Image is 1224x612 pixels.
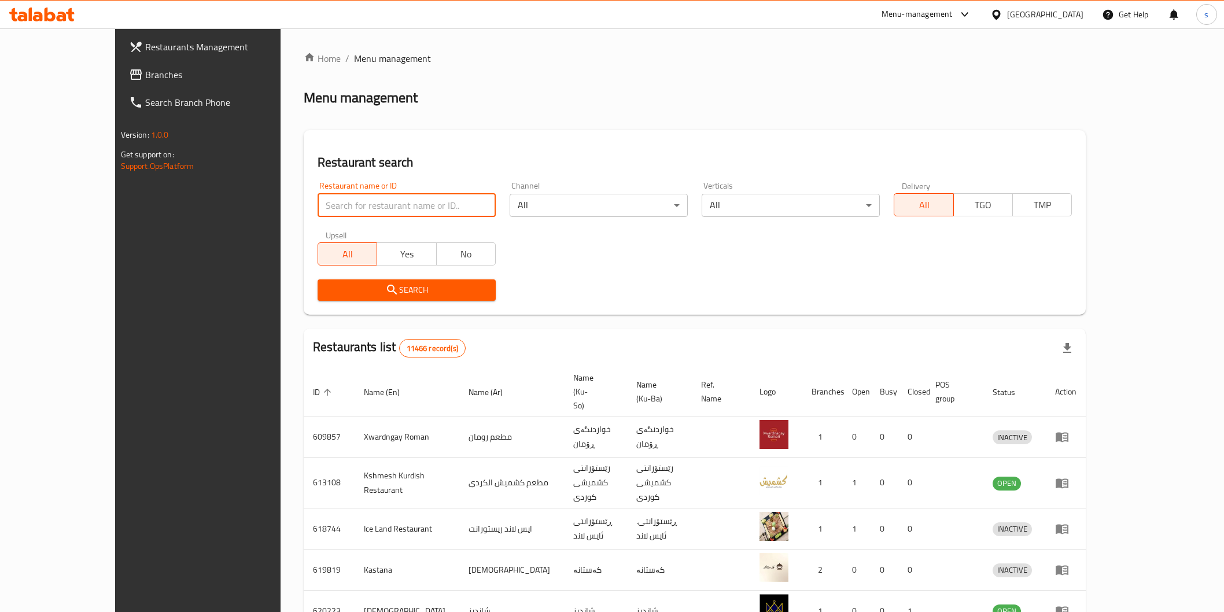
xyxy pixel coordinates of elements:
[953,193,1013,216] button: TGO
[355,458,459,508] td: Kshmesh Kurdish Restaurant
[441,246,491,263] span: No
[760,512,788,541] img: Ice Land Restaurant
[993,430,1032,444] div: INACTIVE
[802,550,843,591] td: 2
[364,385,415,399] span: Name (En)
[871,550,898,591] td: 0
[1012,193,1072,216] button: TMP
[304,458,355,508] td: 613108
[318,154,1072,171] h2: Restaurant search
[304,89,418,107] h2: Menu management
[318,279,496,301] button: Search
[304,416,355,458] td: 609857
[436,242,496,266] button: No
[313,385,335,399] span: ID
[382,246,432,263] span: Yes
[935,378,969,405] span: POS group
[120,33,319,61] a: Restaurants Management
[802,416,843,458] td: 1
[899,197,949,213] span: All
[399,339,466,357] div: Total records count
[871,367,898,416] th: Busy
[469,385,518,399] span: Name (Ar)
[993,385,1030,399] span: Status
[151,127,169,142] span: 1.0.0
[564,508,627,550] td: ڕێستۆرانتی ئایس لاند
[313,338,466,357] h2: Restaurants list
[121,147,174,162] span: Get support on:
[304,51,341,65] a: Home
[1204,8,1208,21] span: s
[345,51,349,65] li: /
[636,378,678,405] span: Name (Ku-Ba)
[627,416,692,458] td: خواردنگەی ڕۆمان
[304,550,355,591] td: 619819
[902,182,931,190] label: Delivery
[459,508,564,550] td: ايس لاند ريستورانت
[882,8,953,21] div: Menu-management
[1055,522,1076,536] div: Menu
[459,416,564,458] td: مطعم رومان
[1046,367,1086,416] th: Action
[898,416,926,458] td: 0
[843,550,871,591] td: 0
[1055,563,1076,577] div: Menu
[871,416,898,458] td: 0
[1017,197,1067,213] span: TMP
[894,193,953,216] button: All
[993,477,1021,491] div: OPEN
[354,51,431,65] span: Menu management
[327,283,486,297] span: Search
[627,550,692,591] td: کەستانە
[802,508,843,550] td: 1
[701,378,736,405] span: Ref. Name
[145,95,310,109] span: Search Branch Phone
[802,458,843,508] td: 1
[802,367,843,416] th: Branches
[1055,476,1076,490] div: Menu
[121,127,149,142] span: Version:
[323,246,373,263] span: All
[843,416,871,458] td: 0
[993,431,1032,444] span: INACTIVE
[843,458,871,508] td: 1
[510,194,688,217] div: All
[898,508,926,550] td: 0
[573,371,613,412] span: Name (Ku-So)
[843,508,871,550] td: 1
[1007,8,1083,21] div: [GEOGRAPHIC_DATA]
[760,420,788,449] img: Xwardngay Roman
[355,550,459,591] td: Kastana
[871,508,898,550] td: 0
[355,508,459,550] td: Ice Land Restaurant
[993,477,1021,490] span: OPEN
[760,553,788,582] img: Kastana
[355,416,459,458] td: Xwardngay Roman
[145,40,310,54] span: Restaurants Management
[871,458,898,508] td: 0
[627,508,692,550] td: .ڕێستۆرانتی ئایس لاند
[318,194,496,217] input: Search for restaurant name or ID..
[1053,334,1081,362] div: Export file
[1055,430,1076,444] div: Menu
[326,231,347,239] label: Upsell
[993,563,1032,577] span: INACTIVE
[459,458,564,508] td: مطعم كشميش الكردي
[702,194,880,217] div: All
[120,89,319,116] a: Search Branch Phone
[377,242,436,266] button: Yes
[750,367,802,416] th: Logo
[145,68,310,82] span: Branches
[121,158,194,174] a: Support.OpsPlatform
[760,466,788,495] img: Kshmesh Kurdish Restaurant
[898,458,926,508] td: 0
[627,458,692,508] td: رێستۆرانتی کشمیشى كوردى
[898,367,926,416] th: Closed
[120,61,319,89] a: Branches
[400,343,465,354] span: 11466 record(s)
[304,51,1086,65] nav: breadcrumb
[993,522,1032,536] span: INACTIVE
[564,550,627,591] td: کەستانە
